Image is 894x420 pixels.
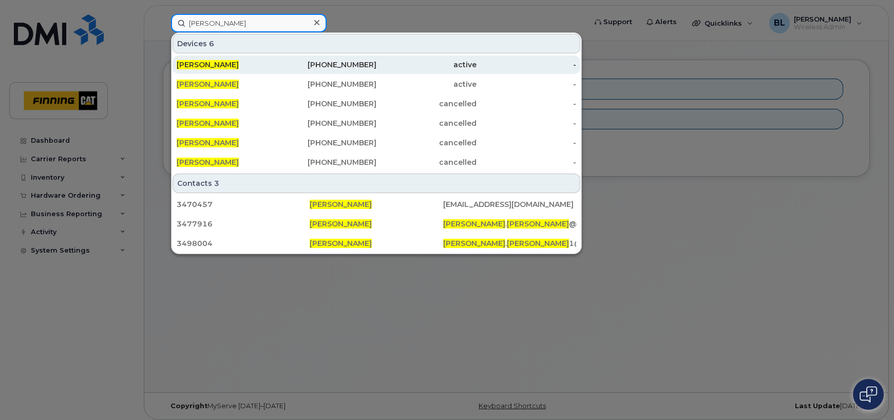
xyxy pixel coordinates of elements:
[477,79,577,89] div: -
[177,99,239,108] span: [PERSON_NAME]
[214,178,219,188] span: 3
[277,99,377,109] div: [PHONE_NUMBER]
[376,118,477,128] div: cancelled
[277,118,377,128] div: [PHONE_NUMBER]
[443,199,576,209] div: [EMAIL_ADDRESS][DOMAIN_NAME]
[173,94,580,113] a: [PERSON_NAME][PHONE_NUMBER]cancelled-
[477,138,577,148] div: -
[277,138,377,148] div: [PHONE_NUMBER]
[173,234,580,253] a: 3498004[PERSON_NAME][PERSON_NAME].[PERSON_NAME]1@[DOMAIN_NAME]
[173,55,580,74] a: [PERSON_NAME][PHONE_NUMBER]active-
[310,239,372,248] span: [PERSON_NAME]
[376,99,477,109] div: cancelled
[477,60,577,70] div: -
[177,80,239,89] span: [PERSON_NAME]
[443,239,505,248] span: [PERSON_NAME]
[376,157,477,167] div: cancelled
[443,219,505,228] span: [PERSON_NAME]
[177,60,239,69] span: [PERSON_NAME]
[173,215,580,233] a: 3477916[PERSON_NAME][PERSON_NAME].[PERSON_NAME]@[DOMAIN_NAME]
[173,75,580,93] a: [PERSON_NAME][PHONE_NUMBER]active-
[443,219,576,229] div: . @[DOMAIN_NAME]
[443,238,576,249] div: . 1@[DOMAIN_NAME]
[376,79,477,89] div: active
[173,195,580,214] a: 3470457[PERSON_NAME][EMAIL_ADDRESS][DOMAIN_NAME]
[277,79,377,89] div: [PHONE_NUMBER]
[209,39,214,49] span: 6
[507,219,569,228] span: [PERSON_NAME]
[173,34,580,53] div: Devices
[477,157,577,167] div: -
[173,174,580,193] div: Contacts
[507,239,569,248] span: [PERSON_NAME]
[173,133,580,152] a: [PERSON_NAME][PHONE_NUMBER]cancelled-
[177,158,239,167] span: [PERSON_NAME]
[173,153,580,171] a: [PERSON_NAME][PHONE_NUMBER]cancelled-
[177,238,310,249] div: 3498004
[477,118,577,128] div: -
[177,219,310,229] div: 3477916
[376,60,477,70] div: active
[277,60,377,70] div: [PHONE_NUMBER]
[477,99,577,109] div: -
[177,199,310,209] div: 3470457
[177,119,239,128] span: [PERSON_NAME]
[310,219,372,228] span: [PERSON_NAME]
[277,157,377,167] div: [PHONE_NUMBER]
[173,114,580,132] a: [PERSON_NAME][PHONE_NUMBER]cancelled-
[860,386,877,403] img: Open chat
[376,138,477,148] div: cancelled
[177,138,239,147] span: [PERSON_NAME]
[310,200,372,209] span: [PERSON_NAME]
